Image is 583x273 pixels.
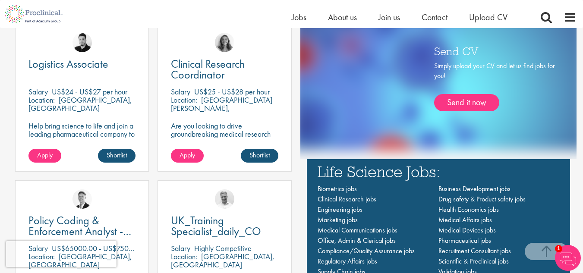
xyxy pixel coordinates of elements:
[318,246,415,255] a: Compliance/Quality Assurance jobs
[28,213,131,249] span: Policy Coding & Enforcement Analyst - Remote
[318,215,358,224] a: Marketing jobs
[318,236,396,245] a: Office, Admin & Clerical jobs
[438,226,496,235] a: Medical Devices jobs
[72,189,92,209] img: George Watson
[52,87,127,97] p: US$24 - US$27 per hour
[28,95,55,105] span: Location:
[438,236,491,245] a: Pharmaceutical jobs
[378,12,400,23] a: Join us
[241,149,278,163] a: Shortlist
[171,243,190,253] span: Salary
[318,163,560,179] h3: Life Science Jobs:
[28,122,136,163] p: Help bring science to life and join a leading pharmaceutical company to play a key role in delive...
[215,33,234,52] img: Jackie Cerchio
[422,12,447,23] a: Contact
[171,215,278,237] a: UK_Training Specialist_daily_CO
[37,151,53,160] span: Apply
[180,151,195,160] span: Apply
[194,87,270,97] p: US$25 - US$28 per hour
[28,215,136,237] a: Policy Coding & Enforcement Analyst - Remote
[438,184,511,193] a: Business Development jobs
[438,246,511,255] a: Recruitment Consultant jobs
[434,45,555,56] h3: Send CV
[438,205,499,214] a: Health Economics jobs
[171,213,261,238] span: UK_Training Specialist_daily_CO
[171,95,197,105] span: Location:
[215,189,234,209] img: Joshua Bye
[28,95,132,113] p: [GEOGRAPHIC_DATA], [GEOGRAPHIC_DATA]
[171,56,245,82] span: Clinical Research Coordinator
[171,149,204,163] a: Apply
[318,205,362,214] a: Engineering jobs
[98,149,136,163] a: Shortlist
[434,94,499,111] a: Send it now
[171,87,190,97] span: Salary
[438,257,509,266] a: Scientific & Preclinical jobs
[171,95,272,121] p: [GEOGRAPHIC_DATA][PERSON_NAME], [GEOGRAPHIC_DATA]
[28,56,108,71] span: Logistics Associate
[171,122,278,163] p: Are you looking to drive groundbreaking medical research and make a real impact? Join our client ...
[171,251,274,270] p: [GEOGRAPHIC_DATA], [GEOGRAPHIC_DATA]
[171,251,197,261] span: Location:
[318,184,357,193] a: Biometrics jobs
[434,61,555,111] div: Simply upload your CV and let us find jobs for you!
[194,243,252,253] p: Highly Competitive
[469,12,507,23] a: Upload CV
[72,33,92,52] img: Anderson Maldonado
[292,12,306,23] a: Jobs
[328,12,357,23] a: About us
[6,241,117,267] iframe: reCAPTCHA
[438,215,492,224] a: Medical Affairs jobs
[555,245,562,252] span: 1
[318,195,376,204] a: Clinical Research jobs
[555,245,581,271] img: Chatbot
[318,226,397,235] a: Medical Communications jobs
[318,257,377,266] a: Regulatory Affairs jobs
[28,59,136,69] a: Logistics Associate
[28,149,61,163] a: Apply
[438,195,526,204] a: Drug safety & Product safety jobs
[171,59,278,80] a: Clinical Research Coordinator
[28,87,48,97] span: Salary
